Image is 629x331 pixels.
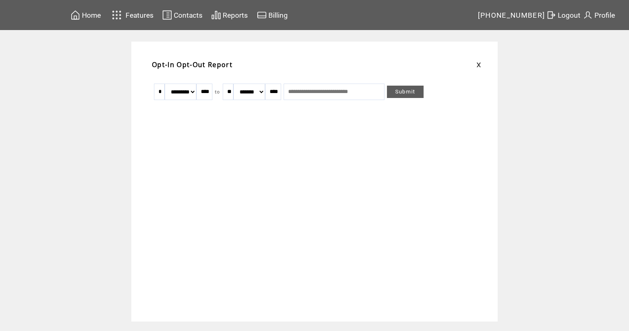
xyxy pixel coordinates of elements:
[545,9,582,21] a: Logout
[583,10,593,20] img: profile.svg
[268,11,288,19] span: Billing
[126,11,154,19] span: Features
[223,11,248,19] span: Reports
[152,60,233,69] span: Opt-In Opt-Out Report
[109,8,124,22] img: features.svg
[257,10,267,20] img: creidtcard.svg
[478,11,545,19] span: [PHONE_NUMBER]
[174,11,203,19] span: Contacts
[108,7,155,23] a: Features
[582,9,616,21] a: Profile
[387,86,424,98] a: Submit
[69,9,102,21] a: Home
[210,9,249,21] a: Reports
[161,9,204,21] a: Contacts
[162,10,172,20] img: contacts.svg
[215,89,220,95] span: to
[211,10,221,20] img: chart.svg
[70,10,80,20] img: home.svg
[558,11,580,19] span: Logout
[82,11,101,19] span: Home
[594,11,615,19] span: Profile
[256,9,289,21] a: Billing
[546,10,556,20] img: exit.svg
